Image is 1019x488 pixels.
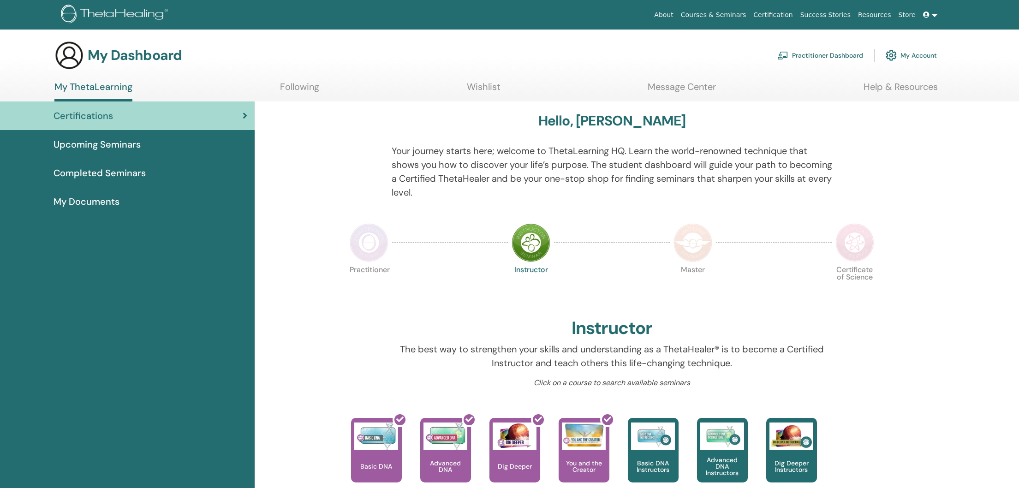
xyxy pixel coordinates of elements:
a: Courses & Seminars [677,6,750,24]
a: My Account [886,45,937,65]
span: Upcoming Seminars [54,137,141,151]
img: Basic DNA Instructors [631,423,675,450]
a: My ThetaLearning [54,81,132,101]
h2: Instructor [572,318,652,339]
p: Your journey starts here; welcome to ThetaLearning HQ. Learn the world-renowned technique that sh... [392,144,832,199]
img: Practitioner [350,223,388,262]
img: Master [673,223,712,262]
img: Basic DNA [354,423,398,450]
a: Success Stories [797,6,854,24]
a: About [650,6,677,24]
img: Dig Deeper Instructors [769,423,813,450]
p: Dig Deeper Instructors [766,460,817,473]
a: Resources [854,6,895,24]
img: generic-user-icon.jpg [54,41,84,70]
span: My Documents [54,195,119,208]
p: The best way to strengthen your skills and understanding as a ThetaHealer® is to become a Certifi... [392,342,832,370]
img: Advanced DNA Instructors [700,423,744,450]
a: Practitioner Dashboard [777,45,863,65]
p: You and the Creator [559,460,609,473]
img: logo.png [61,5,171,25]
img: cog.svg [886,48,897,63]
p: Advanced DNA [420,460,471,473]
p: Master [673,266,712,305]
p: Advanced DNA Instructors [697,457,748,476]
img: Advanced DNA [423,423,467,450]
p: Dig Deeper [494,463,536,470]
img: chalkboard-teacher.svg [777,51,788,60]
p: Basic DNA Instructors [628,460,679,473]
p: Certificate of Science [835,266,874,305]
h3: Hello, [PERSON_NAME] [538,113,686,129]
p: Click on a course to search available seminars [392,377,832,388]
a: Message Center [648,81,716,99]
img: Dig Deeper [493,423,536,450]
span: Certifications [54,109,113,123]
a: Wishlist [467,81,501,99]
span: Completed Seminars [54,166,146,180]
a: Following [280,81,319,99]
a: Certification [750,6,796,24]
a: Store [895,6,919,24]
a: Help & Resources [864,81,938,99]
h3: My Dashboard [88,47,182,64]
p: Instructor [512,266,550,305]
img: Certificate of Science [835,223,874,262]
p: Practitioner [350,266,388,305]
img: Instructor [512,223,550,262]
img: You and the Creator [562,423,606,448]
